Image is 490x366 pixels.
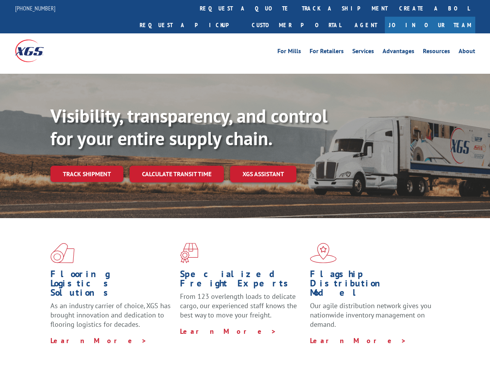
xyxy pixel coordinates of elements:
[230,166,296,182] a: XGS ASSISTANT
[310,48,344,57] a: For Retailers
[347,17,385,33] a: Agent
[50,243,74,263] img: xgs-icon-total-supply-chain-intelligence-red
[310,243,337,263] img: xgs-icon-flagship-distribution-model-red
[385,17,475,33] a: Join Our Team
[50,269,174,301] h1: Flooring Logistics Solutions
[423,48,450,57] a: Resources
[50,104,327,150] b: Visibility, transparency, and control for your entire supply chain.
[134,17,246,33] a: Request a pickup
[50,301,171,329] span: As an industry carrier of choice, XGS has brought innovation and dedication to flooring logistics...
[310,301,431,329] span: Our agile distribution network gives you nationwide inventory management on demand.
[180,292,304,326] p: From 123 overlength loads to delicate cargo, our experienced staff knows the best way to move you...
[310,336,407,345] a: Learn More >
[459,48,475,57] a: About
[277,48,301,57] a: For Mills
[180,243,198,263] img: xgs-icon-focused-on-flooring-red
[310,269,434,301] h1: Flagship Distribution Model
[15,4,55,12] a: [PHONE_NUMBER]
[50,166,123,182] a: Track shipment
[130,166,224,182] a: Calculate transit time
[352,48,374,57] a: Services
[246,17,347,33] a: Customer Portal
[180,269,304,292] h1: Specialized Freight Experts
[383,48,414,57] a: Advantages
[180,327,277,336] a: Learn More >
[50,336,147,345] a: Learn More >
